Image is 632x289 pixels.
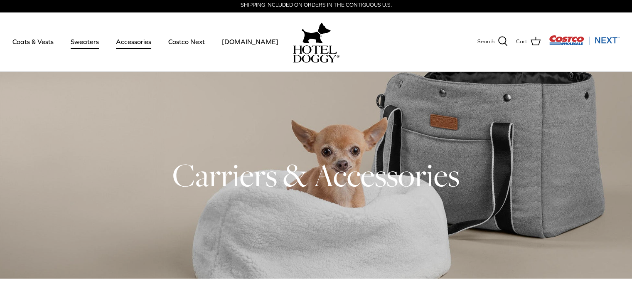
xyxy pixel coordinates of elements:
a: hoteldoggy.com hoteldoggycom [293,20,339,63]
a: Sweaters [63,27,106,56]
img: hoteldoggy.com [302,20,331,45]
span: Search [477,37,494,46]
a: [DOMAIN_NAME] [214,27,286,56]
a: Accessories [108,27,159,56]
img: Costco Next [549,35,620,45]
img: hoteldoggycom [293,45,339,63]
a: Visit Costco Next [549,40,620,47]
h1: Carriers & Accessories [21,155,611,195]
span: Cart [516,37,527,46]
a: Coats & Vests [5,27,61,56]
a: Search [477,36,508,47]
a: Cart [516,36,541,47]
a: Costco Next [161,27,212,56]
